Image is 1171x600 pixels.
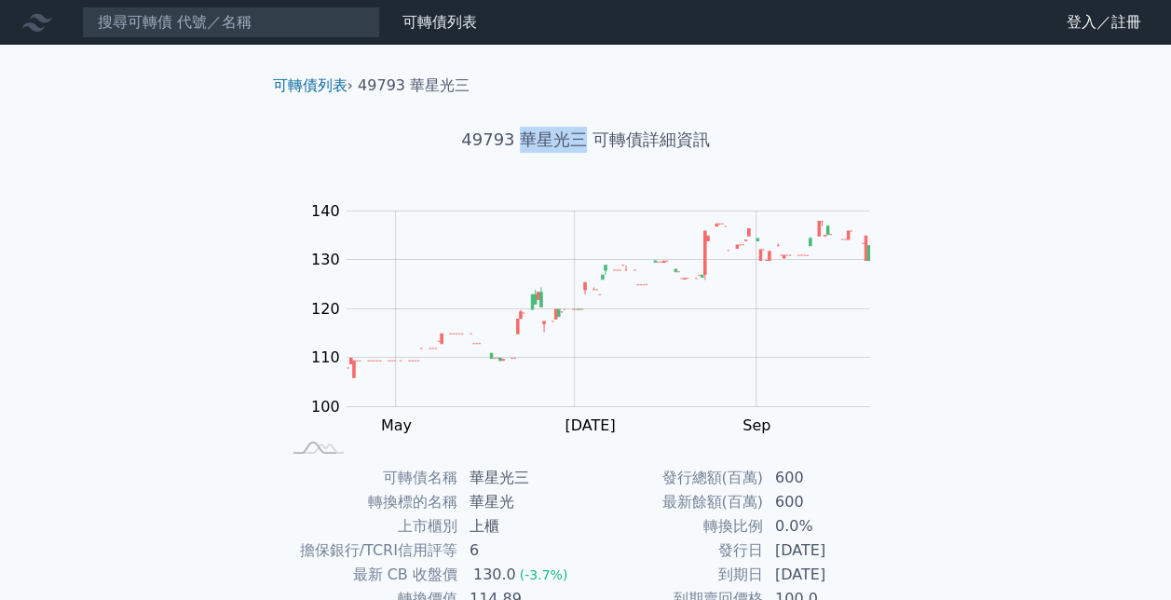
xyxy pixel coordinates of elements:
td: 擔保銀行/TCRI信用評等 [280,539,458,563]
td: 華星光三 [458,466,586,490]
g: Chart [301,202,897,434]
td: [DATE] [764,563,892,587]
tspan: 120 [311,300,340,318]
td: 最新餘額(百萬) [586,490,764,514]
li: 49793 華星光三 [358,75,470,97]
tspan: 140 [311,202,340,220]
td: 華星光 [458,490,586,514]
td: 到期日 [586,563,764,587]
li: › [273,75,353,97]
td: 上櫃 [458,514,586,539]
td: 轉換比例 [586,514,764,539]
tspan: 130 [311,251,340,268]
td: 發行總額(百萬) [586,466,764,490]
td: 600 [764,466,892,490]
td: 600 [764,490,892,514]
tspan: Sep [742,416,770,434]
td: [DATE] [764,539,892,563]
td: 發行日 [586,539,764,563]
tspan: May [381,416,412,434]
div: 130.0 [470,564,520,586]
tspan: [DATE] [565,416,615,434]
td: 0.0% [764,514,892,539]
span: (-3.7%) [520,567,568,582]
td: 轉換標的名稱 [280,490,458,514]
tspan: 110 [311,348,340,366]
td: 最新 CB 收盤價 [280,563,458,587]
td: 6 [458,539,586,563]
h1: 49793 華星光三 可轉債詳細資訊 [258,127,914,153]
td: 可轉債名稱 [280,466,458,490]
td: 上市櫃別 [280,514,458,539]
tspan: 100 [311,398,340,416]
a: 可轉債列表 [402,13,477,31]
a: 可轉債列表 [273,76,347,94]
a: 登入／註冊 [1052,7,1156,37]
input: 搜尋可轉債 代號／名稱 [82,7,380,38]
